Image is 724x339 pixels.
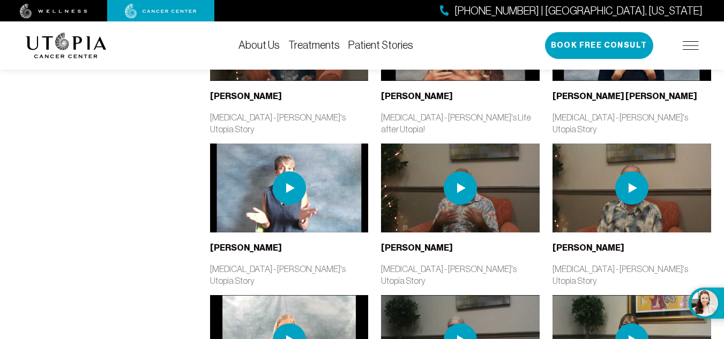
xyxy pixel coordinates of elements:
[288,39,340,51] a: Treatments
[381,144,540,232] img: thumbnail
[381,91,453,101] b: [PERSON_NAME]
[348,39,413,51] a: Patient Stories
[238,39,280,51] a: About Us
[273,171,306,205] img: play icon
[381,263,540,287] p: [MEDICAL_DATA] - [PERSON_NAME]'s Utopia Story
[553,91,697,101] b: [PERSON_NAME] [PERSON_NAME]
[381,111,540,135] p: [MEDICAL_DATA] - [PERSON_NAME]'s Life after Utopia!
[210,91,282,101] b: [PERSON_NAME]
[553,111,711,135] p: [MEDICAL_DATA] - [PERSON_NAME]'s Utopia Story
[553,263,711,287] p: [MEDICAL_DATA] - [PERSON_NAME]'s Utopia Story
[210,111,369,135] p: [MEDICAL_DATA] - [PERSON_NAME]'s Utopia Story
[210,144,369,232] img: thumbnail
[20,4,87,19] img: wellness
[553,243,624,253] b: [PERSON_NAME]
[210,263,369,287] p: [MEDICAL_DATA] - [PERSON_NAME]'s Utopia Story
[381,243,453,253] b: [PERSON_NAME]
[545,32,653,59] button: Book Free Consult
[125,4,197,19] img: cancer center
[440,3,703,19] a: [PHONE_NUMBER] | [GEOGRAPHIC_DATA], [US_STATE]
[210,243,282,253] b: [PERSON_NAME]
[26,33,107,58] img: logo
[444,171,477,205] img: play icon
[683,41,699,50] img: icon-hamburger
[553,144,711,232] img: thumbnail
[454,3,703,19] span: [PHONE_NUMBER] | [GEOGRAPHIC_DATA], [US_STATE]
[615,171,648,205] img: play icon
